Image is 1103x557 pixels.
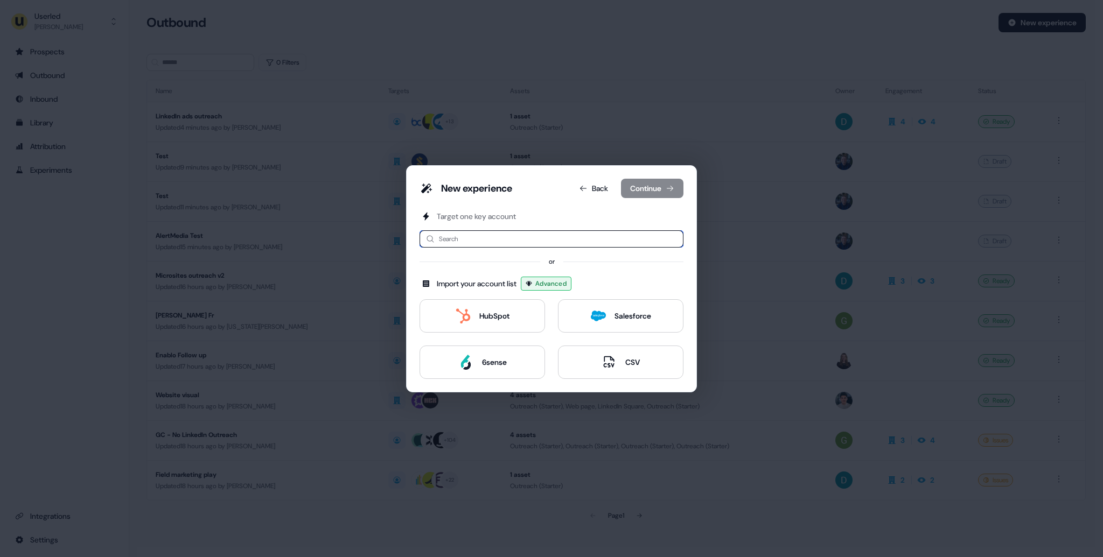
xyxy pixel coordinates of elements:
div: Import your account list [437,278,516,289]
button: 6sense [420,346,545,379]
div: Target one key account [437,211,516,222]
div: or [549,256,555,267]
button: Salesforce [558,299,683,333]
button: Back [570,179,617,198]
div: HubSpot [479,311,509,321]
div: New experience [441,182,512,195]
span: Advanced [535,278,567,289]
div: Salesforce [615,311,651,321]
div: 6sense [482,357,507,368]
button: HubSpot [420,299,545,333]
div: CSV [625,357,640,368]
button: CSV [558,346,683,379]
